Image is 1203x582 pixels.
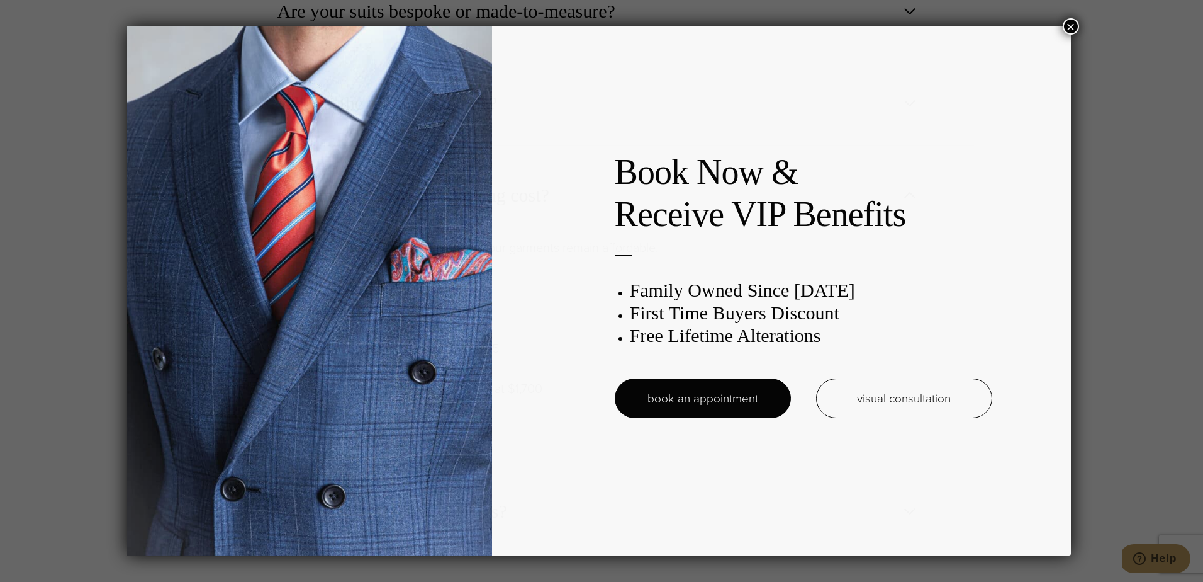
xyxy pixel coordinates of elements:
[615,379,791,418] a: book an appointment
[630,279,992,302] h3: Family Owned Since [DATE]
[630,324,992,347] h3: Free Lifetime Alterations
[615,151,992,236] h2: Book Now & Receive VIP Benefits
[816,379,992,418] a: visual consultation
[1063,18,1079,35] button: Close
[630,302,992,324] h3: First Time Buyers Discount
[28,9,54,20] span: Help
